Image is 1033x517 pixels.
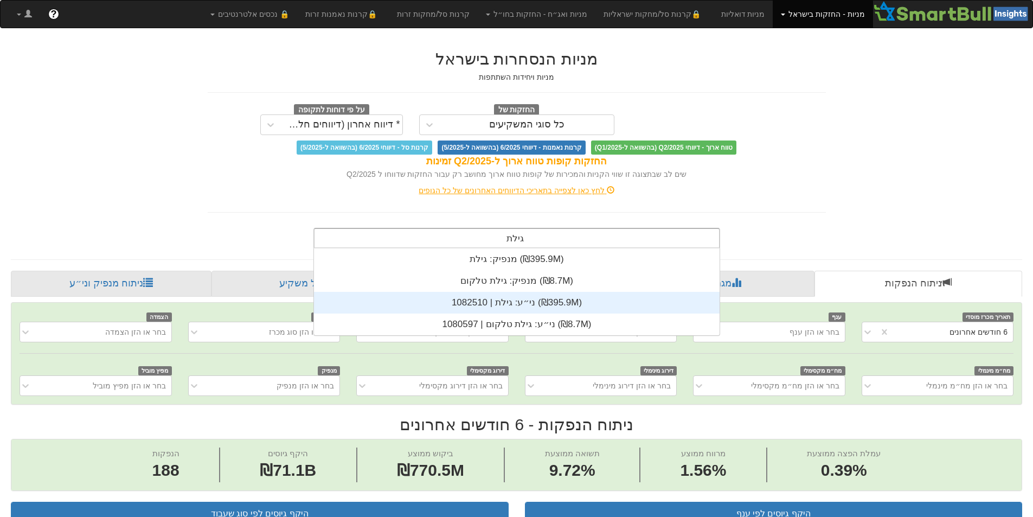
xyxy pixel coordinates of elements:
[314,292,720,314] div: ני״ע: ‏גילת | 1082510 ‎(₪395.9M)‎
[681,449,726,458] span: מרווח ממוצע
[974,366,1013,375] span: מח״מ מינמלי
[314,248,720,270] div: מנפיק: ‏גילת ‎(₪395.9M)‎
[11,416,1022,433] h2: ניתוח הנפקות - 6 חודשים אחרונים
[297,141,432,155] span: קרנות סל - דיווחי 6/2025 (בהשוואה ל-5/2025)
[269,327,335,337] div: בחר או הזן סוג מכרז
[680,459,726,482] span: 1.56%
[397,461,464,479] span: ₪770.5M
[751,380,839,391] div: בחר או הזן מח״מ מקסימלי
[260,461,316,479] span: ₪71.1B
[873,1,1032,22] img: Smartbull
[593,380,671,391] div: בחר או הזן דירוג מינימלי
[93,380,166,391] div: בחר או הזן מפיץ מוביל
[40,1,67,28] a: ?
[277,380,334,391] div: בחר או הזן מנפיק
[478,1,595,28] a: מניות ואג״ח - החזקות בחו״ל
[146,312,172,322] span: הצמדה
[152,449,179,458] span: הנפקות
[790,327,839,337] div: בחר או הזן ענף
[314,248,720,335] div: grid
[208,155,826,169] div: החזקות קופות טווח ארוך ל-Q2/2025 זמינות
[211,271,415,297] a: פרופיל משקיע
[545,449,600,458] span: תשואה ממוצעת
[297,1,389,28] a: 🔒קרנות נאמנות זרות
[50,9,56,20] span: ?
[591,141,736,155] span: טווח ארוך - דיווחי Q2/2025 (בהשוואה ל-Q1/2025)
[595,1,713,28] a: 🔒קרנות סל/מחקות ישראליות
[713,1,773,28] a: מניות דואליות
[318,366,340,375] span: מנפיק
[283,119,400,130] div: * דיווח אחרון (דיווחים חלקיים)
[640,366,677,375] span: דירוג מינימלי
[200,185,834,196] div: לחץ כאן לצפייה בתאריכי הדיווחים האחרונים של כל הגופים
[545,459,600,482] span: 9.72%
[311,312,341,322] span: סוג מכרז
[152,459,179,482] span: 188
[314,270,720,292] div: מנפיק: ‏גילת טלקום ‎(₪8.7M)‎
[208,50,826,68] h2: מניות הנסחרות בישראל
[489,119,564,130] div: כל סוגי המשקיעים
[11,271,211,297] a: ניתוח מנפיק וני״ע
[807,459,881,482] span: 0.39%
[208,73,826,81] h5: מניות ויחידות השתתפות
[389,1,478,28] a: קרנות סל/מחקות זרות
[829,312,845,322] span: ענף
[773,1,872,28] a: מניות - החזקות בישראל
[963,312,1013,322] span: תאריך מכרז מוסדי
[202,1,297,28] a: 🔒 נכסים אלטרנטיבים
[814,271,1022,297] a: ניתוח הנפקות
[949,327,1008,337] div: 6 חודשים אחרונים
[438,141,585,155] span: קרנות נאמנות - דיווחי 6/2025 (בהשוואה ל-5/2025)
[105,327,166,337] div: בחר או הזן הצמדה
[208,169,826,180] div: שים לב שבתצוגה זו שווי הקניות והמכירות של קופות טווח ארוך מחושב רק עבור החזקות שדווחו ל Q2/2025
[467,366,509,375] span: דירוג מקסימלי
[294,104,369,116] span: על פי דוחות לתקופה
[494,104,540,116] span: החזקות של
[926,380,1008,391] div: בחר או הזן מח״מ מינמלי
[419,380,503,391] div: בחר או הזן דירוג מקסימלי
[268,449,308,458] span: היקף גיוסים
[408,449,453,458] span: ביקוש ממוצע
[138,366,172,375] span: מפיץ מוביל
[800,366,845,375] span: מח״מ מקסימלי
[314,314,720,335] div: ני״ע: ‏גילת טלקום | 1080597 ‎(₪8.7M)‎
[807,449,881,458] span: עמלת הפצה ממוצעת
